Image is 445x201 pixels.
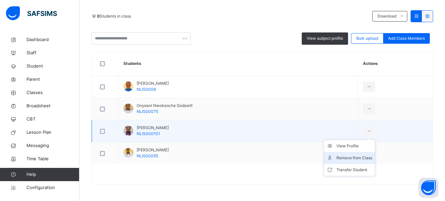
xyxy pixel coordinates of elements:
[26,142,79,149] span: Messaging
[26,103,79,109] span: Broadsheet
[118,52,358,76] th: Students
[26,36,79,43] span: Dashboard
[388,35,425,41] span: Add Class Members
[137,153,158,158] span: NLIS00055
[378,13,396,19] span: Download
[137,147,169,153] span: [PERSON_NAME]
[6,6,57,20] img: safsims
[26,171,79,178] span: Help
[336,167,372,173] div: Transfer Student
[97,14,100,19] b: 0
[137,125,169,131] span: [PERSON_NAME]
[358,52,433,76] th: Actions
[26,76,79,83] span: Parent
[97,13,131,19] span: Students in class
[26,129,79,136] span: Lesson Plan
[137,103,193,109] span: Onyeani Nwokeocha Godswill
[26,156,79,162] span: Time Table
[419,178,438,198] button: Open asap
[336,143,372,149] div: View Profile
[307,35,343,41] span: View subject profile
[336,155,372,161] div: Remove from Class
[26,116,79,123] span: CBT
[137,87,156,92] span: NLIS0006
[137,109,158,114] span: NLIS00075
[26,89,79,96] span: Classes
[137,131,160,136] span: NLIS000101
[26,63,79,70] span: Student
[137,80,169,86] span: [PERSON_NAME]
[26,184,79,191] span: Configuration
[356,35,378,41] span: Bulk upload
[26,50,79,56] span: Staff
